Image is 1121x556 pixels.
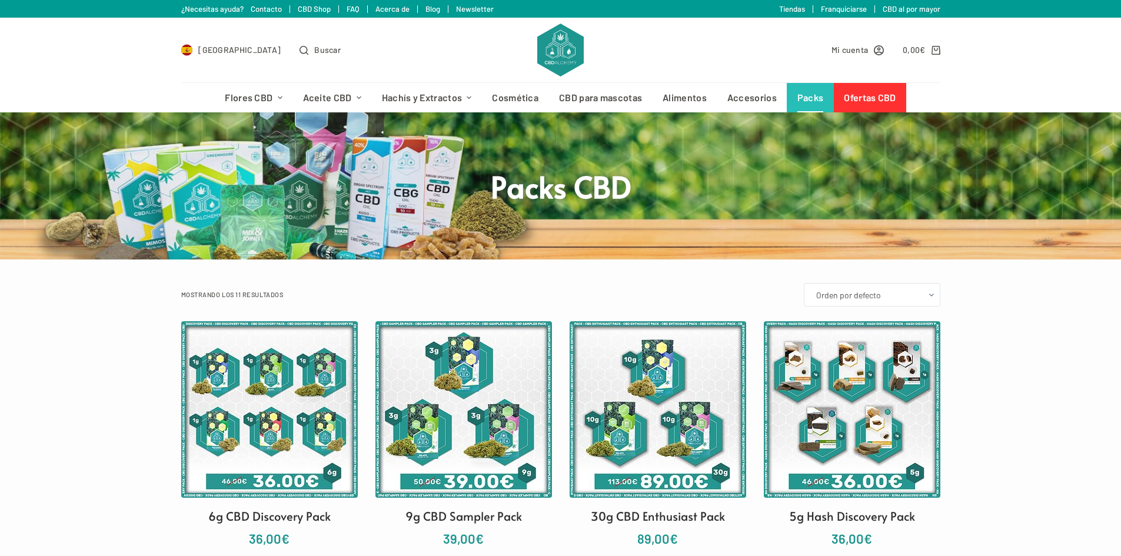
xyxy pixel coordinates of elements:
h2: 9g CBD Sampler Pack [405,507,522,525]
a: Cosmética [482,83,549,112]
h1: Packs CBD [340,167,781,205]
a: ¿Necesitas ayuda? Contacto [181,4,282,14]
a: CBD al por mayor [883,4,940,14]
span: € [920,45,925,55]
button: Abrir formulario de búsqueda [300,43,341,56]
span: € [475,531,484,546]
a: Accesorios [717,83,787,112]
a: Franquiciarse [821,4,867,14]
a: Aceite CBD [292,83,371,112]
a: 30g CBD Enthusiast Pack 89,00€ [570,321,746,549]
span: € [864,531,872,546]
a: Mi cuenta [831,43,884,56]
a: Hachís y Extractos [371,83,482,112]
a: Ofertas CBD [834,83,906,112]
a: Acerca de [375,4,410,14]
span: [GEOGRAPHIC_DATA] [198,43,281,56]
a: 9g CBD Sampler Pack 39,00€ [375,321,552,549]
a: Tiendas [779,4,805,14]
span: € [281,531,290,546]
bdi: 89,00 [637,531,678,546]
a: Alimentos [653,83,717,112]
h2: 30g CBD Enthusiast Pack [591,507,725,525]
p: Mostrando los 11 resultados [181,289,284,300]
span: € [670,531,678,546]
a: Select Country [181,43,281,56]
a: Carro de compra [903,43,940,56]
bdi: 39,00 [443,531,484,546]
img: ES Flag [181,44,193,56]
a: Blog [425,4,440,14]
a: FAQ [347,4,360,14]
h2: 6g CBD Discovery Pack [208,507,331,525]
a: CBD para mascotas [549,83,653,112]
a: Packs [787,83,834,112]
a: CBD Shop [298,4,331,14]
bdi: 0,00 [903,45,926,55]
h2: 5g Hash Discovery Pack [789,507,915,525]
img: CBD Alchemy [537,24,583,76]
bdi: 36,00 [249,531,290,546]
nav: Menú de cabecera [215,83,906,112]
span: Buscar [314,43,341,56]
a: 6g CBD Discovery Pack 36,00€ [181,321,358,549]
a: Flores CBD [215,83,292,112]
span: Mi cuenta [831,43,869,56]
bdi: 36,00 [831,531,872,546]
select: Pedido de la tienda [804,283,940,307]
a: 5g Hash Discovery Pack 36,00€ [764,321,940,549]
a: Newsletter [456,4,494,14]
